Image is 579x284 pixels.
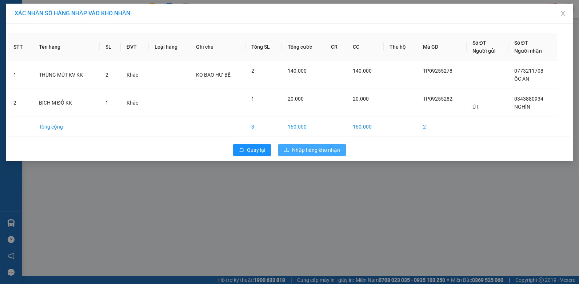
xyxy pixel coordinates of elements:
[121,61,149,89] td: Khác
[2,50,31,58] span: Cước rồi:
[39,32,58,39] span: phu my
[284,147,289,153] span: download
[282,117,325,137] td: 160.000
[233,144,271,156] button: rollbackQuay lại
[423,68,452,74] span: TP09255278
[288,68,307,74] span: 140.000
[196,72,231,78] span: KO BAO HƯ BỂ
[33,89,100,117] td: BỊCH M ĐỎ KK
[347,117,384,137] td: 160.000
[15,14,91,21] span: VP [PERSON_NAME] (Hàng) -
[417,33,467,61] th: Mã GD
[24,4,84,11] strong: BIÊN NHẬN GỬI HÀNG
[33,61,100,89] td: THÙNG MÚT KV KK
[100,33,121,61] th: SL
[20,24,48,31] span: VP Cầu Kè
[121,89,149,117] td: Khác
[32,50,54,58] span: 20.000
[292,146,340,154] span: Nhập hàng kho nhận
[514,68,543,74] span: 0773211708
[239,147,244,153] span: rollback
[8,89,33,117] td: 2
[423,96,452,102] span: TP09255282
[353,68,372,74] span: 140.000
[251,96,254,102] span: 1
[105,100,108,106] span: 1
[33,33,100,61] th: Tên hàng
[560,11,566,16] span: close
[3,14,106,21] p: GỬI:
[472,104,479,110] span: ÚT
[282,33,325,61] th: Tổng cước
[347,33,384,61] th: CC
[15,10,130,17] span: XÁC NHẬN SỐ HÀNG NHẬP VÀO KHO NHẬN
[149,33,190,61] th: Loại hàng
[3,24,106,31] p: NHẬN:
[105,72,108,78] span: 2
[514,40,528,46] span: Số ĐT
[245,117,282,137] td: 3
[8,33,33,61] th: STT
[472,40,486,46] span: Số ĐT
[251,68,254,74] span: 2
[325,33,347,61] th: CR
[417,117,467,137] td: 2
[121,33,149,61] th: ĐVT
[514,48,542,54] span: Người nhận
[3,32,58,39] span: 0377358488 -
[8,61,33,89] td: 1
[278,144,346,156] button: downloadNhập hàng kho nhận
[514,96,543,102] span: 0343880934
[553,4,573,24] button: Close
[472,48,496,54] span: Người gửi
[514,76,529,82] span: ỐC AN
[33,117,100,137] td: Tổng cộng
[288,96,304,102] span: 20.000
[514,104,530,110] span: NGHÌN
[3,40,17,47] span: GIAO:
[384,33,417,61] th: Thu hộ
[353,96,369,102] span: 20.000
[190,33,245,61] th: Ghi chú
[245,33,282,61] th: Tổng SL
[247,146,265,154] span: Quay lại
